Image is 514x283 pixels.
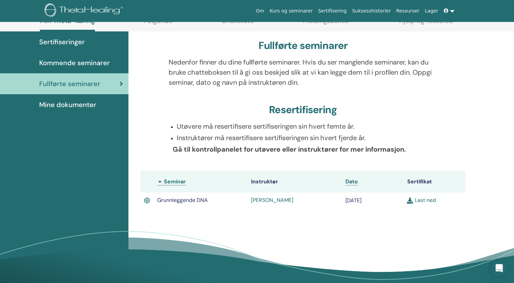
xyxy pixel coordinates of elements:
[173,145,406,154] font: Gå til kontrollpanelet for utøvere eller instruktører for mer informasjon.
[414,197,436,204] font: Last ned
[345,197,362,204] font: [DATE]
[177,122,354,131] font: Utøvere må resertifisere sertifiseringen sin hvert femte år.
[267,5,315,17] a: Kurs og seminarer
[407,178,432,185] font: Sertifikat
[222,17,254,30] a: Ønskeliste
[253,5,267,17] a: Om
[177,133,366,142] font: Instruktører må resertifisere sertifiseringen sin hvert fjerde år.
[491,260,507,276] div: Open Intercom Messenger
[407,197,436,204] a: Last ned
[345,178,358,185] font: Dato
[270,8,313,14] font: Kurs og seminarer
[39,37,85,46] font: Sertifiseringer
[259,39,348,52] font: Fullførte seminarer
[251,197,293,204] a: [PERSON_NAME]
[315,5,349,17] a: Sertifisering
[303,17,350,30] a: Meldingssenter
[269,103,337,116] font: Resertifisering
[407,198,413,204] img: download.svg
[352,8,391,14] font: Suksesshistorier
[169,58,432,87] font: Nedenfor finner du dine fullførte seminarer. Hvis du ser manglende seminarer, kan du bruke chatte...
[256,8,264,14] font: Om
[251,178,278,185] font: Instruktør
[318,8,347,14] font: Sertifisering
[39,79,100,88] font: Fullførte seminarer
[45,3,125,19] img: logo.png
[40,17,95,31] a: Min Theta-læring
[157,197,208,204] font: Grunnleggende DNA
[396,8,419,14] font: Ressurser
[422,5,441,17] a: Lager
[393,5,422,17] a: Ressurser
[349,5,394,17] a: Suksesshistorier
[345,178,358,185] a: Dato
[39,58,110,67] font: Kommende seminarer
[399,17,455,30] a: Hjelp og ressurser
[425,8,438,14] font: Lager
[39,100,96,109] font: Mine dokumenter
[144,17,172,30] a: Følgende
[144,196,150,205] img: Aktivt sertifikat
